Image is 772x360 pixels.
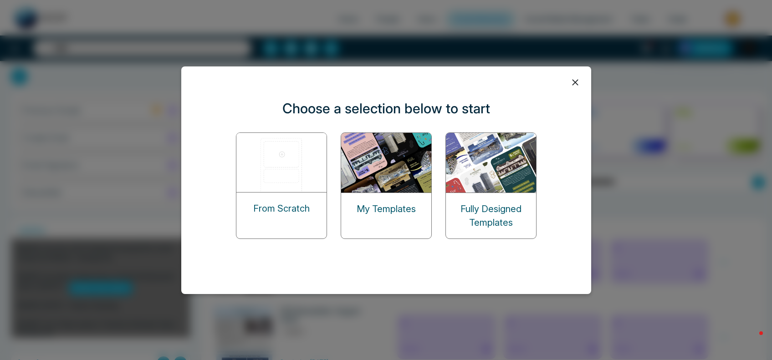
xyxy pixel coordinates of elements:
[446,133,537,193] img: designed-templates.png
[236,133,327,192] img: start-from-scratch.png
[253,202,310,215] p: From Scratch
[741,329,763,351] iframe: Intercom live chat
[341,133,432,193] img: my-templates.png
[357,202,416,216] p: My Templates
[446,202,536,229] p: Fully Designed Templates
[282,98,490,119] p: Choose a selection below to start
